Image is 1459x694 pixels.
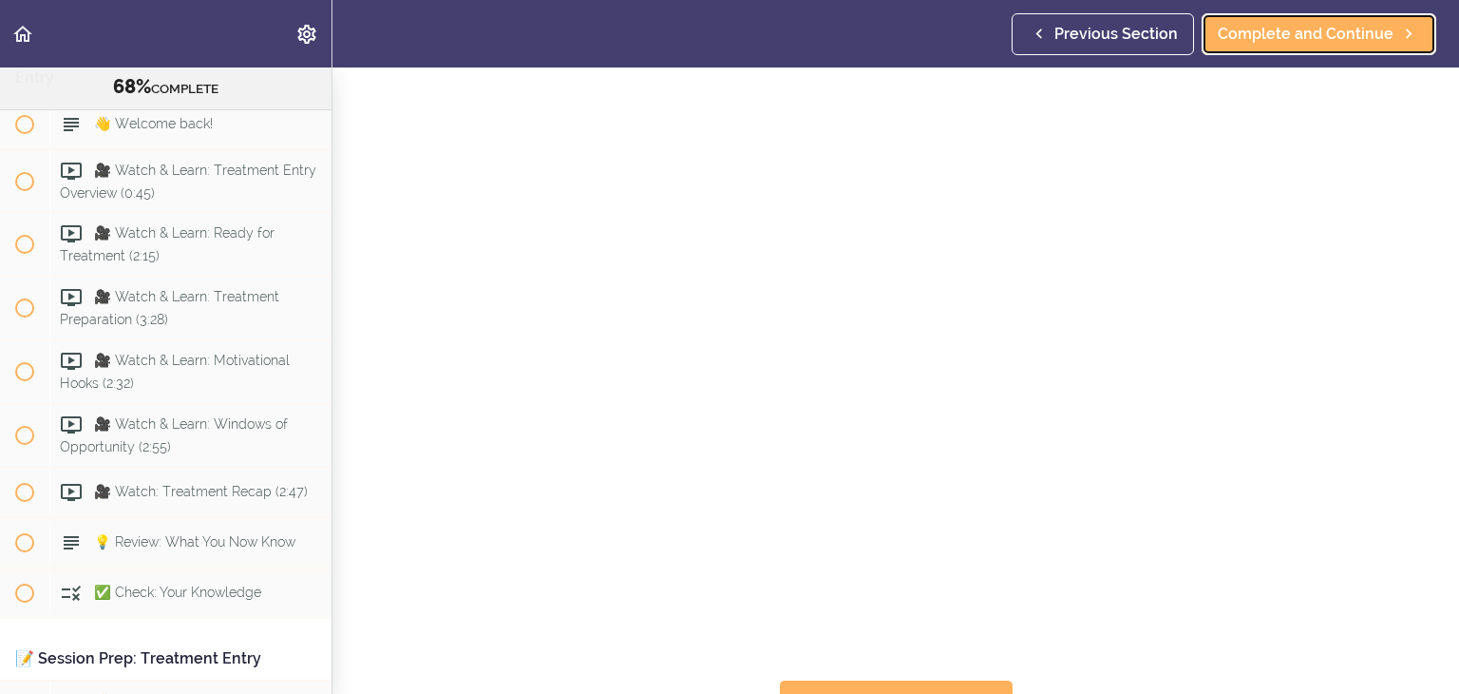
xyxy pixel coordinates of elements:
[1012,13,1194,55] a: Previous Section
[1218,23,1393,46] span: Complete and Continue
[60,417,288,454] span: 🎥 Watch & Learn: Windows of Opportunity (2:55)
[94,485,308,500] span: 🎥 Watch: Treatment Recap (2:47)
[295,23,318,46] svg: Settings Menu
[60,354,290,391] span: 🎥 Watch & Learn: Motivational Hooks (2:32)
[11,23,34,46] svg: Back to course curriculum
[94,586,261,601] span: ✅ Check: Your Knowledge
[60,163,316,200] span: 🎥 Watch & Learn: Treatment Entry Overview (0:45)
[370,58,1421,649] iframe: Video Player
[24,75,308,100] div: COMPLETE
[60,226,275,263] span: 🎥 Watch & Learn: Ready for Treatment (2:15)
[113,75,151,98] span: 68%
[94,535,295,550] span: 💡 Review: What You Now Know
[94,116,213,131] span: 👋 Welcome back!
[60,290,279,327] span: 🎥 Watch & Learn: Treatment Preparation (3:28)
[1202,13,1436,55] a: Complete and Continue
[1054,23,1178,46] span: Previous Section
